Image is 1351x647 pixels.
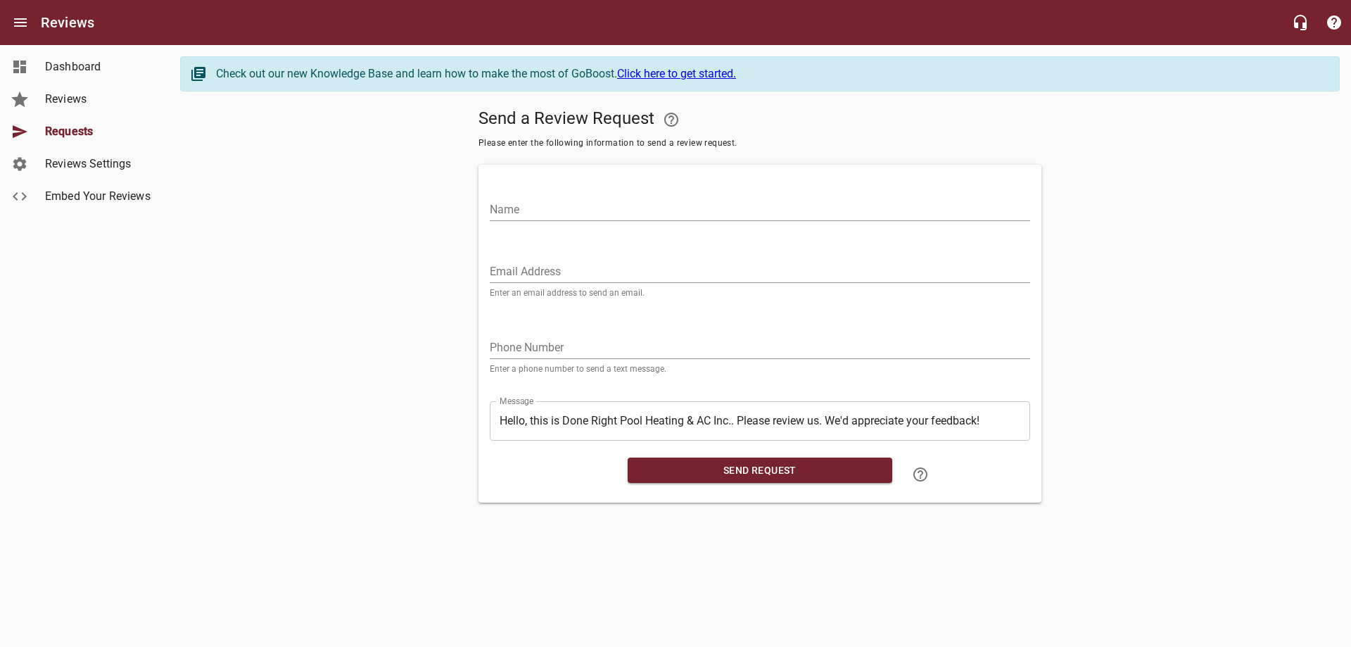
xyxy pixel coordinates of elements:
[639,462,881,479] span: Send Request
[45,188,152,205] span: Embed Your Reviews
[216,65,1325,82] div: Check out our new Knowledge Base and learn how to make the most of GoBoost.
[490,365,1030,373] p: Enter a phone number to send a text message.
[1317,6,1351,39] button: Support Portal
[654,103,688,137] a: Your Google or Facebook account must be connected to "Send a Review Request"
[500,414,1020,427] textarea: Hello, this is Done Right Pool Heating & AC Inc.. Please review us. We'd appreciate your feedback!
[41,11,94,34] h6: Reviews
[45,58,152,75] span: Dashboard
[4,6,37,39] button: Open drawer
[617,67,736,80] a: Click here to get started.
[628,458,892,484] button: Send Request
[490,289,1030,297] p: Enter an email address to send an email.
[478,137,1041,151] span: Please enter the following information to send a review request.
[45,156,152,172] span: Reviews Settings
[1283,6,1317,39] button: Live Chat
[478,103,1041,137] h5: Send a Review Request
[45,123,152,140] span: Requests
[45,91,152,108] span: Reviews
[903,458,937,491] a: Learn how to "Send a Review Request"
